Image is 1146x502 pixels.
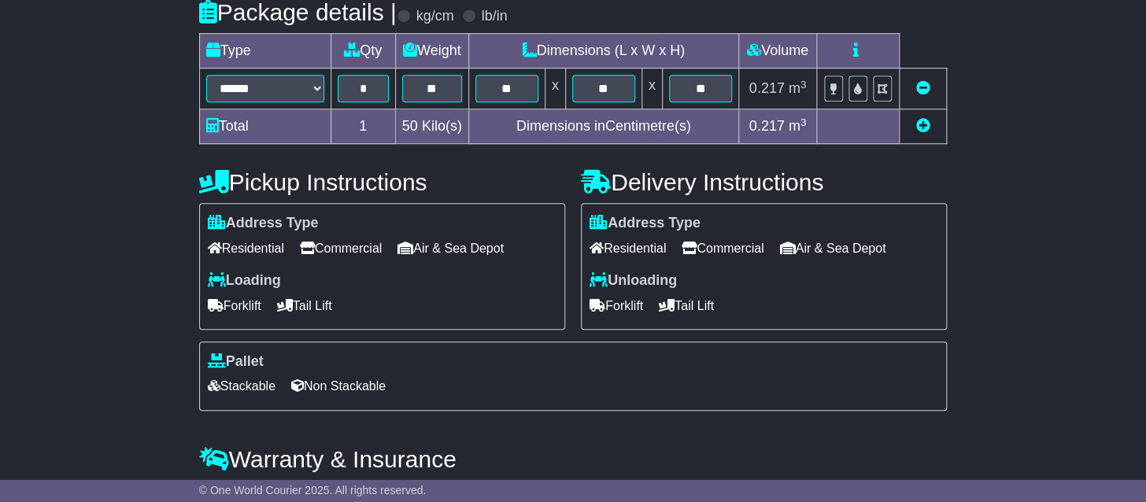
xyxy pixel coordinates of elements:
[590,272,677,290] label: Unloading
[395,109,468,144] td: Kilo(s)
[199,34,331,68] td: Type
[300,236,382,260] span: Commercial
[199,446,948,472] h4: Warranty & Insurance
[749,118,785,134] span: 0.217
[468,109,738,144] td: Dimensions in Centimetre(s)
[590,215,701,232] label: Address Type
[581,169,947,195] h4: Delivery Instructions
[208,353,264,371] label: Pallet
[780,236,886,260] span: Air & Sea Depot
[199,109,331,144] td: Total
[208,272,281,290] label: Loading
[416,8,454,25] label: kg/cm
[682,236,763,260] span: Commercial
[482,8,508,25] label: lb/in
[199,169,565,195] h4: Pickup Instructions
[277,293,332,318] span: Tail Lift
[590,236,666,260] span: Residential
[395,34,468,68] td: Weight
[738,34,816,68] td: Volume
[659,293,714,318] span: Tail Lift
[331,109,395,144] td: 1
[208,293,261,318] span: Forklift
[800,79,807,90] sup: 3
[291,374,386,398] span: Non Stackable
[590,293,643,318] span: Forklift
[208,374,275,398] span: Stackable
[468,34,738,68] td: Dimensions (L x W x H)
[749,80,785,96] span: 0.217
[199,484,427,496] span: © One World Courier 2025. All rights reserved.
[641,68,662,109] td: x
[916,118,930,134] a: Add new item
[789,80,807,96] span: m
[208,236,284,260] span: Residential
[545,68,565,109] td: x
[208,215,319,232] label: Address Type
[916,80,930,96] a: Remove this item
[331,34,395,68] td: Qty
[402,118,418,134] span: 50
[800,116,807,128] sup: 3
[397,236,504,260] span: Air & Sea Depot
[789,118,807,134] span: m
